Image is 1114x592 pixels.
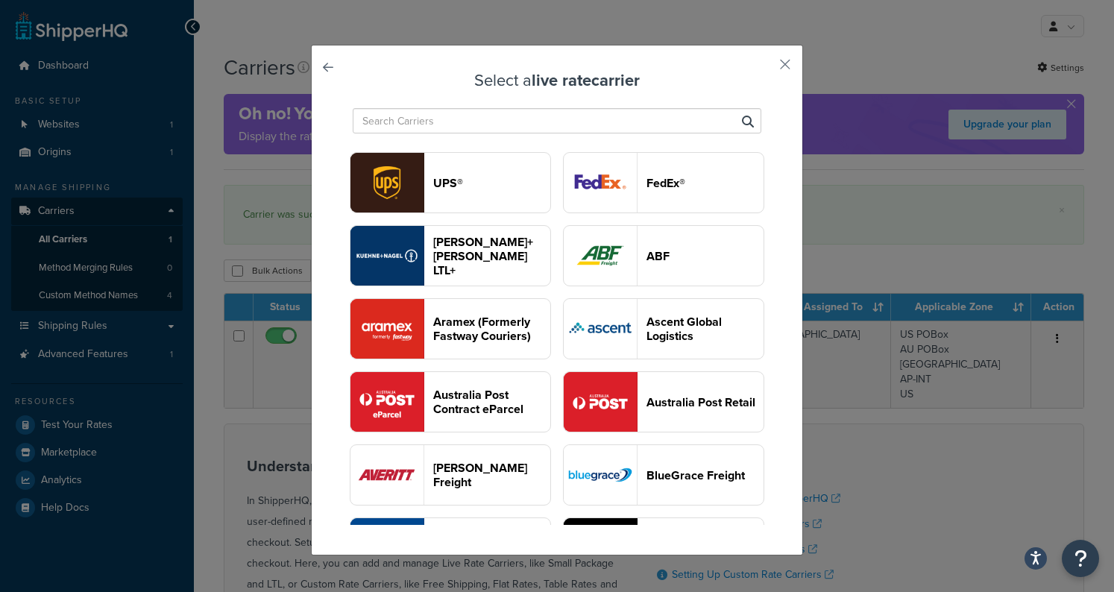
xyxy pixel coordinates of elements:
button: canadaPost logo [350,517,551,579]
img: onestopshippingFreight logo [564,299,637,359]
header: UPS® [433,176,550,190]
strong: live rate carrier [532,68,640,92]
button: bluegraceFreight logoBlueGrace Freight [563,444,764,506]
img: ausPost logo [564,372,637,432]
img: canadaPost logo [350,518,424,578]
button: eParcel logoAustralia Post Contract eParcel [350,371,551,432]
button: averittFreight logo[PERSON_NAME] Freight [350,444,551,506]
header: Australia Post Contract eParcel [433,388,550,416]
button: customCoFreight logo [563,517,764,579]
button: abfFreight logoABF [563,225,764,286]
img: fastwayv2 logo [350,299,424,359]
button: fastwayv2 logoAramex (Formerly Fastway Couriers) [350,298,551,359]
img: bluegraceFreight logo [564,445,637,505]
button: Open Resource Center [1062,540,1099,577]
img: averittFreight logo [350,445,424,505]
img: fedEx logo [564,153,637,212]
header: ABF [646,249,764,263]
button: fedEx logoFedEx® [563,152,764,213]
button: ausPost logoAustralia Post Retail [563,371,764,432]
button: ups logoUPS® [350,152,551,213]
header: Ascent Global Logistics [646,315,764,343]
img: reTransFreight logo [350,226,424,286]
img: customCoFreight logo [564,518,637,578]
button: onestopshippingFreight logoAscent Global Logistics [563,298,764,359]
img: ups logo [350,153,424,212]
h3: Select a [349,72,765,89]
header: BlueGrace Freight [646,468,764,482]
button: reTransFreight logo[PERSON_NAME]+[PERSON_NAME] LTL+ [350,225,551,286]
input: Search Carriers [353,108,761,133]
header: [PERSON_NAME]+[PERSON_NAME] LTL+ [433,235,550,277]
header: FedEx® [646,176,764,190]
img: abfFreight logo [564,226,637,286]
header: [PERSON_NAME] Freight [433,461,550,489]
header: Australia Post Retail [646,395,764,409]
img: eParcel logo [350,372,424,432]
header: Aramex (Formerly Fastway Couriers) [433,315,550,343]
